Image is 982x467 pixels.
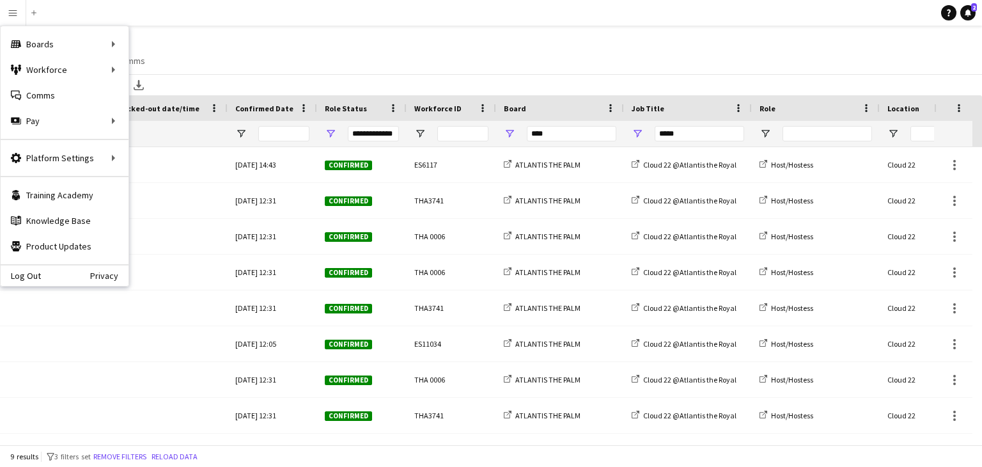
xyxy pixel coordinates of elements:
div: [DATE] 14:43 [228,147,317,182]
a: Log Out [1,271,41,281]
input: Job Title Filter Input [655,126,744,141]
a: ATLANTIS THE PALM [504,267,581,277]
span: Cloud 22 @Atlantis the Royal [643,232,736,241]
a: Host/Hostess [760,267,813,277]
span: Cloud 22 @Atlantis the Royal [643,196,736,205]
a: Cloud 22 @Atlantis the Royal [632,232,736,241]
span: Host/Hostess [771,232,813,241]
span: Host/Hostess [771,411,813,420]
span: Confirmed [325,196,372,206]
span: Cloud 22 @Atlantis the Royal [643,411,736,420]
a: ATLANTIS THE PALM [504,303,581,313]
span: Checked-out date/time [114,104,199,113]
a: Cloud 22 @Atlantis the Royal [632,375,736,384]
span: Confirmed [325,232,372,242]
button: Open Filter Menu [887,128,899,139]
a: ATLANTIS THE PALM [504,411,581,420]
a: ATLANTIS THE PALM [504,339,581,349]
a: 2 [960,5,976,20]
a: Host/Hostess [760,375,813,384]
span: Host/Hostess [771,160,813,170]
a: Cloud 22 @Atlantis the Royal [632,339,736,349]
div: [DATE] 12:31 [228,219,317,254]
button: Remove filters [91,450,149,464]
div: ES6117 [407,147,496,182]
span: Confirmed [325,304,372,313]
span: Role Status [325,104,367,113]
span: Host/Hostess [771,303,813,313]
button: Open Filter Menu [235,128,247,139]
span: Host/Hostess [771,196,813,205]
div: [DATE] 12:05 [228,326,317,361]
div: [DATE] 12:31 [228,183,317,218]
a: Privacy [90,271,129,281]
span: ATLANTIS THE PALM [515,267,581,277]
span: Comms [116,55,145,67]
span: 2 [971,3,977,12]
div: THA3741 [407,183,496,218]
span: Cloud 22 @Atlantis the Royal [643,339,736,349]
a: Host/Hostess [760,411,813,420]
div: Platform Settings [1,145,129,171]
button: Reload data [149,450,200,464]
div: Boards [1,31,129,57]
a: ATLANTIS THE PALM [504,232,581,241]
a: ATLANTIS THE PALM [504,375,581,384]
a: ATLANTIS THE PALM [504,160,581,170]
button: Open Filter Menu [325,128,336,139]
a: Cloud 22 @Atlantis the Royal [632,267,736,277]
span: ATLANTIS THE PALM [515,339,581,349]
span: Location [887,104,919,113]
a: Cloud 22 @Atlantis the Royal [632,303,736,313]
span: Confirmed Date [235,104,293,113]
span: Confirmed [325,376,372,385]
a: ATLANTIS THE PALM [504,196,581,205]
span: Cloud 22 @Atlantis the Royal [643,267,736,277]
a: Comms [111,52,150,69]
span: Board [504,104,526,113]
span: ATLANTIS THE PALM [515,303,581,313]
input: Confirmed Date Filter Input [258,126,309,141]
a: Cloud 22 @Atlantis the Royal [632,411,736,420]
div: [DATE] 12:31 [228,398,317,433]
span: ATLANTIS THE PALM [515,232,581,241]
a: Knowledge Base [1,208,129,233]
span: Workforce ID [414,104,462,113]
div: THA3741 [407,290,496,326]
button: Open Filter Menu [760,128,771,139]
span: Cloud 22 @Atlantis the Royal [643,160,736,170]
span: Host/Hostess [771,267,813,277]
div: [DATE] 12:31 [228,290,317,326]
a: Host/Hostess [760,339,813,349]
a: Comms [1,83,129,108]
span: Confirmed [325,161,372,170]
a: Host/Hostess [760,303,813,313]
div: Pay [1,108,129,134]
span: Role [760,104,775,113]
a: Host/Hostess [760,160,813,170]
span: Cloud 22 @Atlantis the Royal [643,303,736,313]
a: Product Updates [1,233,129,259]
a: Host/Hostess [760,232,813,241]
div: THA3741 [407,398,496,433]
app-action-btn: Export XLSX [131,77,146,93]
span: Confirmed [325,340,372,349]
button: Open Filter Menu [414,128,426,139]
button: Open Filter Menu [504,128,515,139]
span: Host/Hostess [771,375,813,384]
input: Board Filter Input [527,126,616,141]
span: 3 filters set [54,452,91,461]
div: THA 0006 [407,219,496,254]
span: ATLANTIS THE PALM [515,196,581,205]
span: ATLANTIS THE PALM [515,160,581,170]
a: Host/Hostess [760,196,813,205]
input: Role Filter Input [783,126,872,141]
span: ATLANTIS THE PALM [515,375,581,384]
span: Job Title [632,104,664,113]
span: ATLANTIS THE PALM [515,411,581,420]
span: Cloud 22 @Atlantis the Royal [643,375,736,384]
button: Open Filter Menu [632,128,643,139]
a: Training Academy [1,182,129,208]
span: Confirmed [325,268,372,278]
span: Confirmed [325,411,372,421]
